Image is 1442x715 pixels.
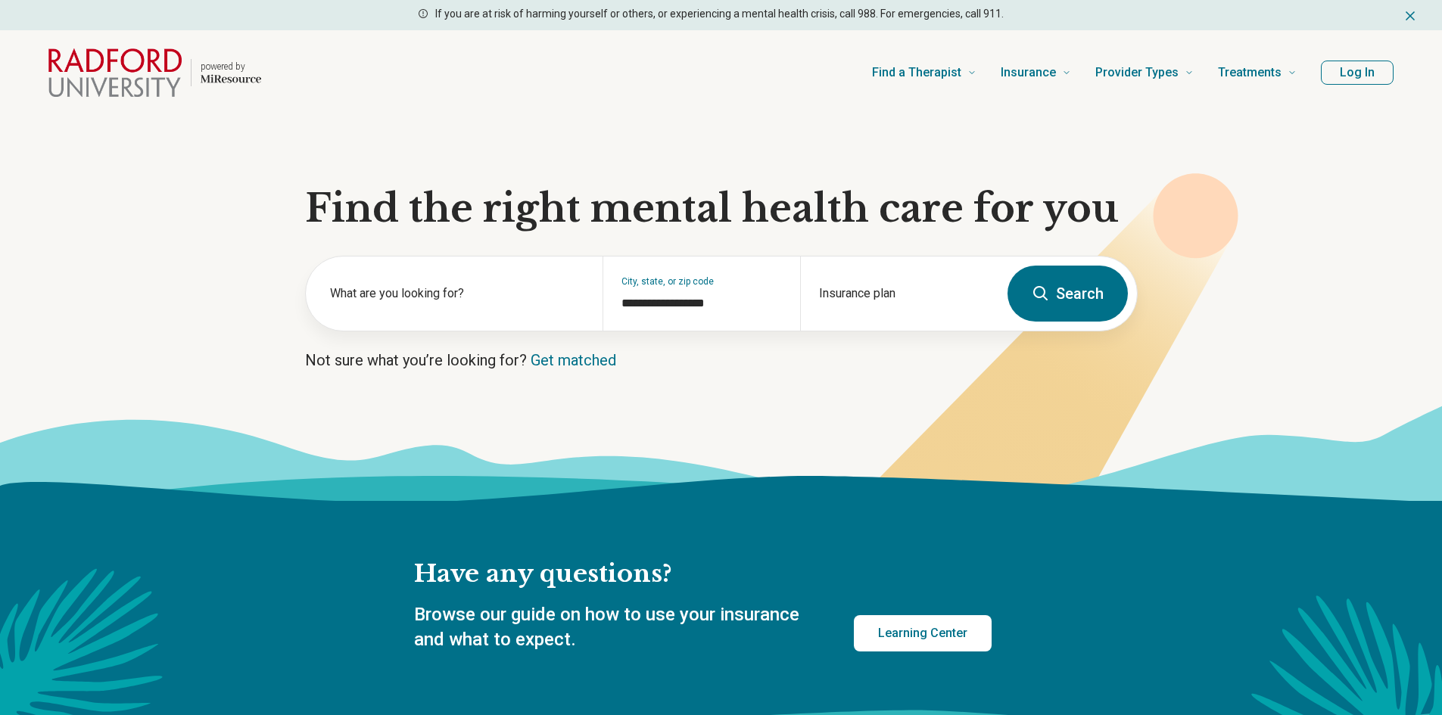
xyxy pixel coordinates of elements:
[1095,62,1179,83] span: Provider Types
[435,6,1004,22] p: If you are at risk of harming yourself or others, or experiencing a mental health crisis, call 98...
[872,62,961,83] span: Find a Therapist
[1008,266,1128,322] button: Search
[854,615,992,651] a: Learning Center
[1001,42,1071,103] a: Insurance
[201,61,261,73] p: powered by
[1403,6,1418,24] button: Dismiss
[305,350,1138,371] p: Not sure what you’re looking for?
[1095,42,1194,103] a: Provider Types
[330,284,584,303] label: What are you looking for?
[1001,62,1056,83] span: Insurance
[414,558,992,590] h2: Have any questions?
[305,186,1138,232] h1: Find the right mental health care for you
[1218,42,1297,103] a: Treatments
[48,48,261,97] a: Home page
[872,42,976,103] a: Find a Therapist
[531,351,616,369] a: Get matched
[1218,62,1282,83] span: Treatments
[1321,61,1394,85] button: Log In
[414,602,818,653] p: Browse our guide on how to use your insurance and what to expect.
